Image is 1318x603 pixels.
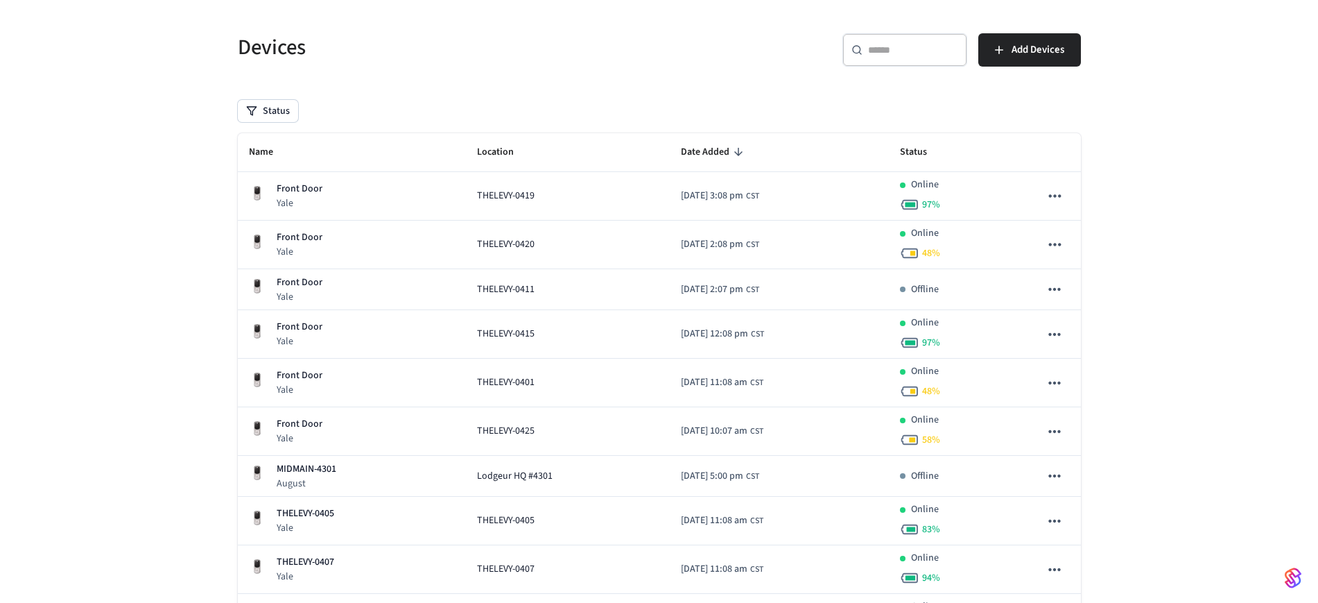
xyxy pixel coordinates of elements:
[249,559,266,575] img: Yale Assure Touchscreen Wifi Smart Lock, Satin Nickel, Front
[681,282,759,297] div: America/Guatemala
[249,465,266,482] img: Yale Assure Touchscreen Wifi Smart Lock, Satin Nickel, Front
[477,424,535,439] span: THELEVY-0425
[681,375,747,390] span: [DATE] 11:08 am
[750,425,763,438] span: CST
[911,226,939,241] p: Online
[681,237,759,252] div: America/Guatemala
[277,477,336,491] p: August
[751,328,764,341] span: CST
[681,189,743,203] span: [DATE] 3:08 pm
[922,246,940,260] span: 48 %
[249,323,266,340] img: Yale Assure Touchscreen Wifi Smart Lock, Satin Nickel, Front
[249,510,266,527] img: Yale Assure Touchscreen Wifi Smart Lock, Satin Nickel, Front
[477,513,535,528] span: THELEVY-0405
[477,562,535,577] span: THELEVY-0407
[477,189,535,203] span: THELEVY-0419
[249,278,266,295] img: Yale Assure Touchscreen Wifi Smart Lock, Satin Nickel, Front
[922,336,940,350] span: 97 %
[681,562,747,577] span: [DATE] 11:08 am
[911,316,939,330] p: Online
[277,462,336,477] p: MIDMAIN-4301
[900,142,945,163] span: Status
[911,364,939,379] p: Online
[681,469,759,484] div: America/Guatemala
[681,327,764,341] div: America/Guatemala
[750,563,763,576] span: CST
[277,570,334,584] p: Yale
[922,571,940,585] span: 94 %
[249,372,266,389] img: Yale Assure Touchscreen Wifi Smart Lock, Satin Nickel, Front
[277,334,322,348] p: Yale
[277,432,322,445] p: Yale
[477,237,535,252] span: THELEVY-0420
[911,469,939,484] p: Offline
[277,507,334,521] p: THELEVY-0405
[277,555,334,570] p: THELEVY-0407
[911,413,939,427] p: Online
[681,513,747,528] span: [DATE] 11:08 am
[922,198,940,212] span: 97 %
[746,239,759,251] span: CST
[277,182,322,196] p: Front Door
[681,375,763,390] div: America/Guatemala
[249,185,266,202] img: Yale Assure Touchscreen Wifi Smart Lock, Satin Nickel, Front
[249,142,291,163] span: Name
[277,245,322,259] p: Yale
[922,433,940,447] span: 58 %
[746,284,759,296] span: CST
[911,282,939,297] p: Offline
[911,178,939,192] p: Online
[477,327,535,341] span: THELEVY-0415
[978,33,1081,67] button: Add Devices
[477,282,535,297] span: THELEVY-0411
[1012,41,1064,59] span: Add Devices
[277,521,334,535] p: Yale
[681,327,748,341] span: [DATE] 12:08 pm
[277,417,322,432] p: Front Door
[750,515,763,527] span: CST
[681,189,759,203] div: America/Guatemala
[681,562,763,577] div: America/Guatemala
[277,368,322,383] p: Front Door
[277,383,322,397] p: Yale
[681,282,743,297] span: [DATE] 2:07 pm
[681,469,743,484] span: [DATE] 5:00 pm
[277,320,322,334] p: Front Door
[249,234,266,250] img: Yale Assure Touchscreen Wifi Smart Lock, Satin Nickel, Front
[477,375,535,390] span: THELEVY-0401
[681,237,743,252] span: [DATE] 2:08 pm
[922,384,940,398] span: 48 %
[911,502,939,517] p: Online
[681,513,763,528] div: America/Guatemala
[277,275,322,290] p: Front Door
[746,190,759,203] span: CST
[477,142,532,163] span: Location
[681,424,763,439] div: America/Guatemala
[477,469,553,484] span: Lodgeur HQ #4301
[277,196,322,210] p: Yale
[249,421,266,437] img: Yale Assure Touchscreen Wifi Smart Lock, Satin Nickel, Front
[277,290,322,304] p: Yale
[750,377,763,389] span: CST
[681,142,747,163] span: Date Added
[746,470,759,483] span: CST
[277,230,322,245] p: Front Door
[238,33,651,62] h5: Devices
[1285,567,1301,589] img: SeamLogoGradient.69752ec5.svg
[238,100,298,122] button: Status
[681,424,747,439] span: [DATE] 10:07 am
[911,551,939,566] p: Online
[922,523,940,536] span: 83 %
